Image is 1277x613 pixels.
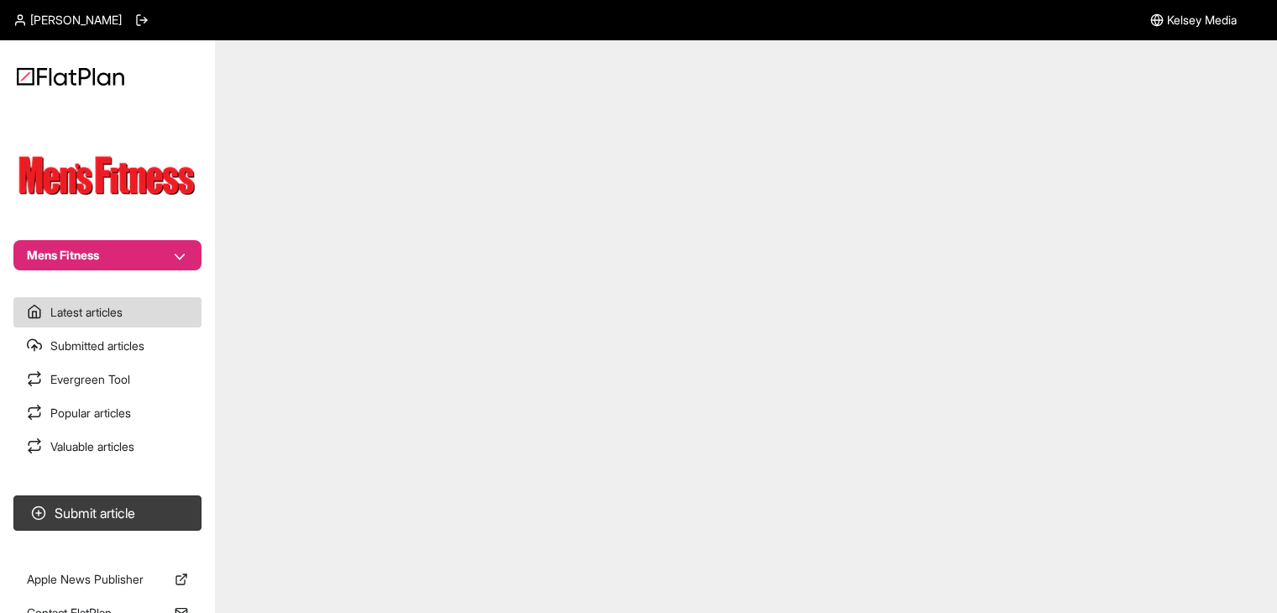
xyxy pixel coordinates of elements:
[13,12,122,29] a: [PERSON_NAME]
[17,67,124,86] img: Logo
[13,495,201,531] button: Submit article
[13,148,201,207] img: Publication Logo
[13,364,201,395] a: Evergreen Tool
[13,240,201,270] button: Mens Fitness
[13,297,201,327] a: Latest articles
[13,432,201,462] a: Valuable articles
[30,12,122,29] span: [PERSON_NAME]
[13,398,201,428] a: Popular articles
[13,331,201,361] a: Submitted articles
[13,564,201,595] a: Apple News Publisher
[1167,12,1237,29] span: Kelsey Media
